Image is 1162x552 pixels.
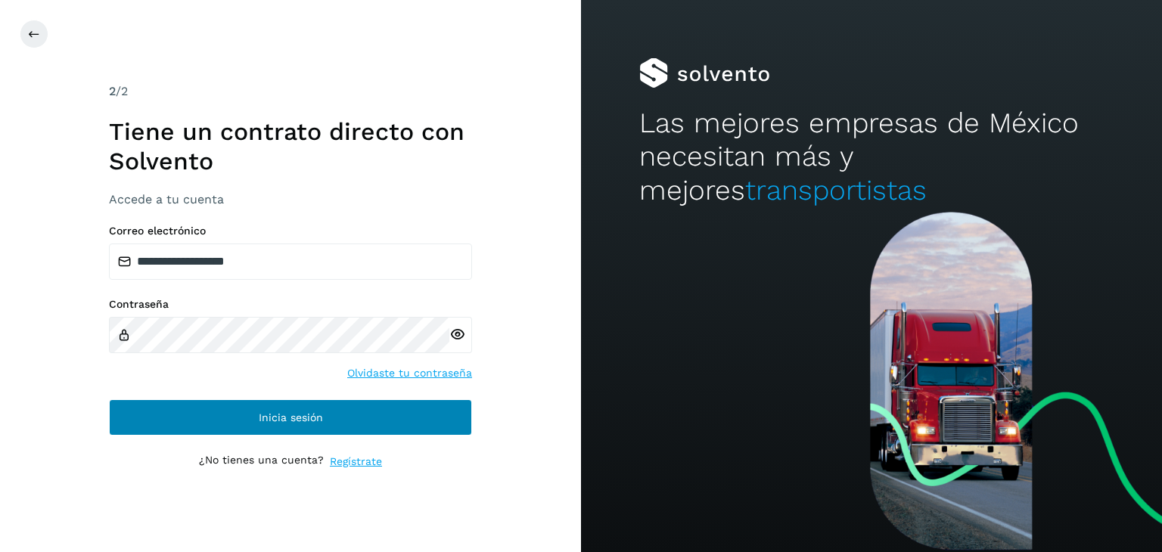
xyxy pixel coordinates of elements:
a: Regístrate [330,454,382,470]
div: /2 [109,82,472,101]
span: Inicia sesión [259,412,323,423]
label: Contraseña [109,298,472,311]
label: Correo electrónico [109,225,472,237]
h2: Las mejores empresas de México necesitan más y mejores [639,107,1104,207]
button: Inicia sesión [109,399,472,436]
h1: Tiene un contrato directo con Solvento [109,117,472,175]
h3: Accede a tu cuenta [109,192,472,206]
p: ¿No tienes una cuenta? [199,454,324,470]
span: 2 [109,84,116,98]
a: Olvidaste tu contraseña [347,365,472,381]
span: transportistas [745,174,927,206]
